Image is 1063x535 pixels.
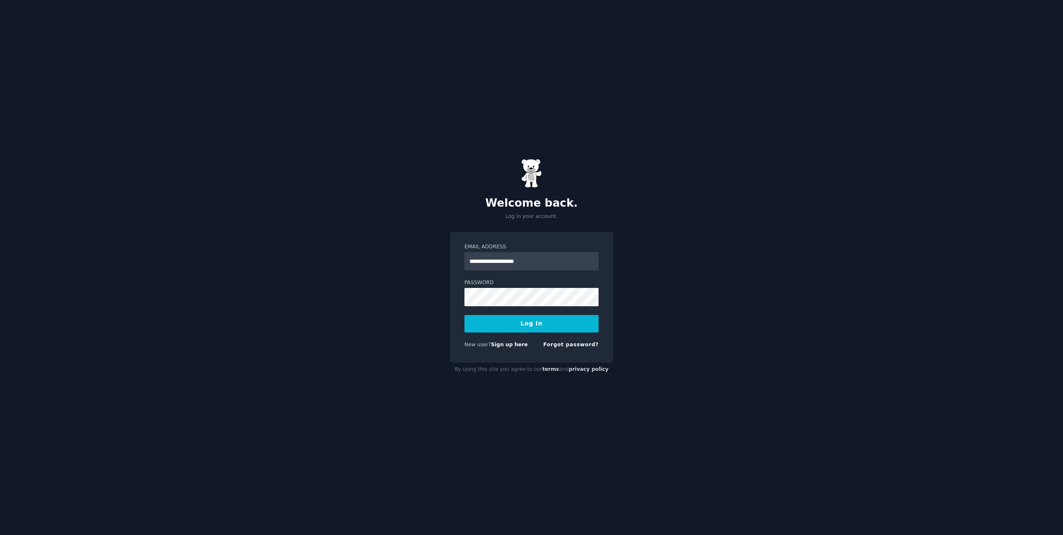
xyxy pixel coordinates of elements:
span: New user? [464,342,491,347]
a: privacy policy [569,366,609,372]
img: Gummy Bear [521,159,542,188]
a: Sign up here [491,342,528,347]
h2: Welcome back. [450,197,613,210]
p: Log in your account. [450,213,613,220]
div: By using this site you agree to our and [450,363,613,376]
a: terms [542,366,559,372]
label: Password [464,279,599,287]
a: Forgot password? [543,342,599,347]
button: Log In [464,315,599,332]
label: Email Address [464,243,599,251]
